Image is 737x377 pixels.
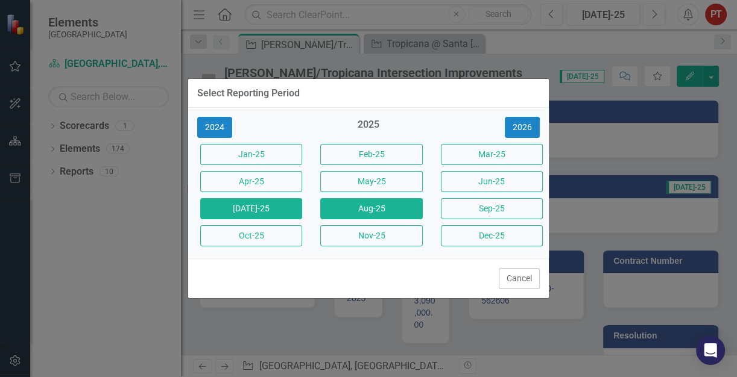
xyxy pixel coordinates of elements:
[320,144,422,165] button: Feb-25
[441,198,543,219] button: Sep-25
[696,336,725,365] div: Open Intercom Messenger
[441,171,543,192] button: Jun-25
[320,225,422,246] button: Nov-25
[197,88,300,99] div: Select Reporting Period
[505,117,540,138] button: 2026
[200,144,302,165] button: Jan-25
[441,144,543,165] button: Mar-25
[200,198,302,219] button: [DATE]-25
[197,117,232,138] button: 2024
[200,225,302,246] button: Oct-25
[499,268,540,289] button: Cancel
[320,198,422,219] button: Aug-25
[317,118,419,138] div: 2025
[441,225,543,246] button: Dec-25
[320,171,422,192] button: May-25
[200,171,302,192] button: Apr-25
